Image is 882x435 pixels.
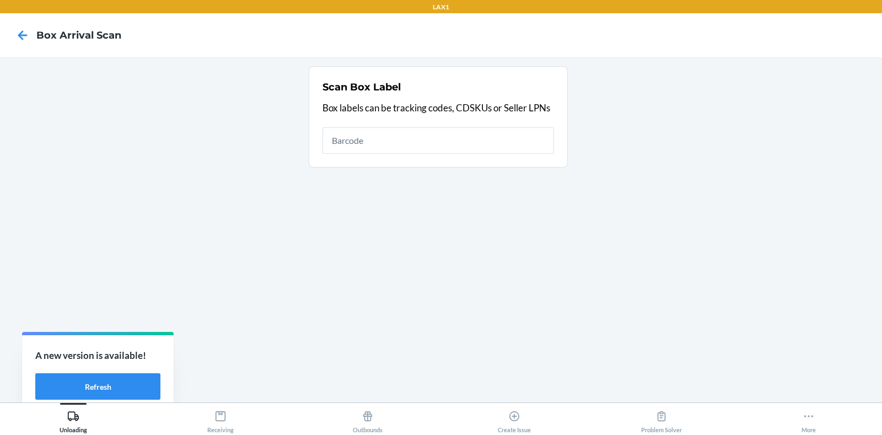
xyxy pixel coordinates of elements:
[207,406,234,433] div: Receiving
[641,406,682,433] div: Problem Solver
[322,101,554,115] p: Box labels can be tracking codes, CDSKUs or Seller LPNs
[498,406,531,433] div: Create Issue
[441,403,588,433] button: Create Issue
[35,373,160,400] button: Refresh
[433,2,449,12] p: LAX1
[322,80,401,94] h2: Scan Box Label
[735,403,882,433] button: More
[147,403,294,433] button: Receiving
[802,406,816,433] div: More
[588,403,735,433] button: Problem Solver
[322,127,554,154] input: Barcode
[35,348,160,363] p: A new version is available!
[294,403,441,433] button: Outbounds
[36,28,121,42] h4: Box Arrival Scan
[353,406,383,433] div: Outbounds
[60,406,87,433] div: Unloading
